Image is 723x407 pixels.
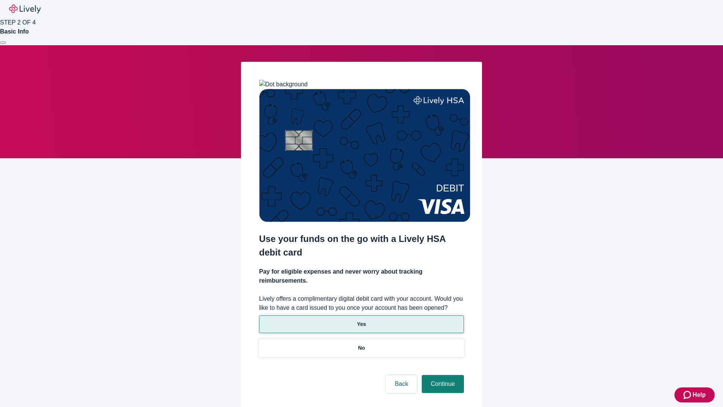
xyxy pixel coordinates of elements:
[692,390,706,399] span: Help
[422,375,464,393] button: Continue
[674,387,715,402] button: Zendesk support iconHelp
[259,315,464,333] button: Yes
[683,390,692,399] svg: Zendesk support icon
[9,5,41,14] img: Lively
[259,267,464,285] h4: Pay for eligible expenses and never worry about tracking reimbursements.
[259,339,464,357] button: No
[259,232,464,259] h2: Use your funds on the go with a Lively HSA debit card
[357,320,366,328] p: Yes
[358,344,365,352] p: No
[259,294,464,312] label: Lively offers a complimentary digital debit card with your account. Would you like to have a card...
[259,89,470,222] img: Debit card
[259,80,308,89] img: Dot background
[386,375,417,393] button: Back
